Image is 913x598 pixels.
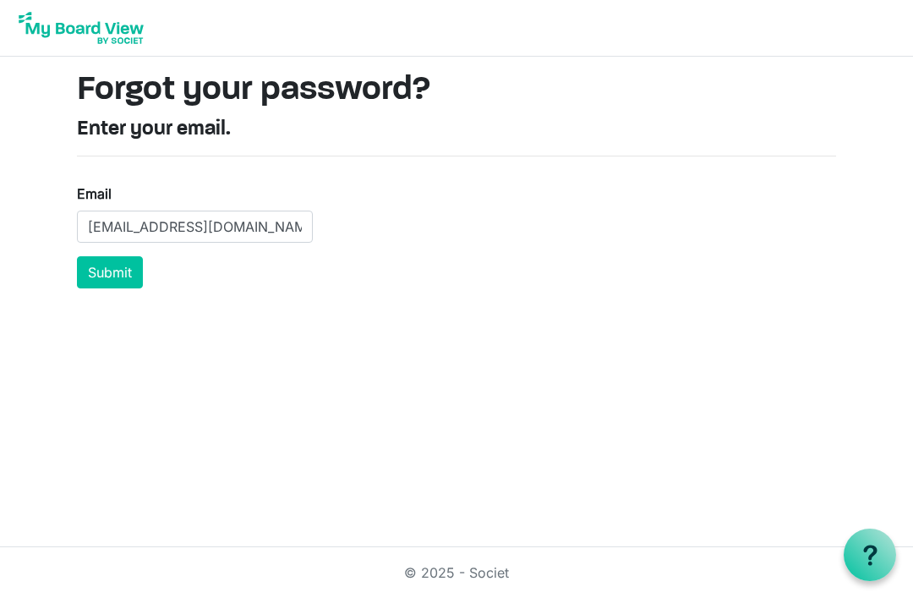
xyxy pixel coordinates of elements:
[77,184,112,204] label: Email
[14,7,149,49] img: My Board View Logo
[77,70,836,111] h1: Forgot your password?
[404,564,509,581] a: © 2025 - Societ
[77,256,143,288] button: Submit
[77,118,836,142] h4: Enter your email.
